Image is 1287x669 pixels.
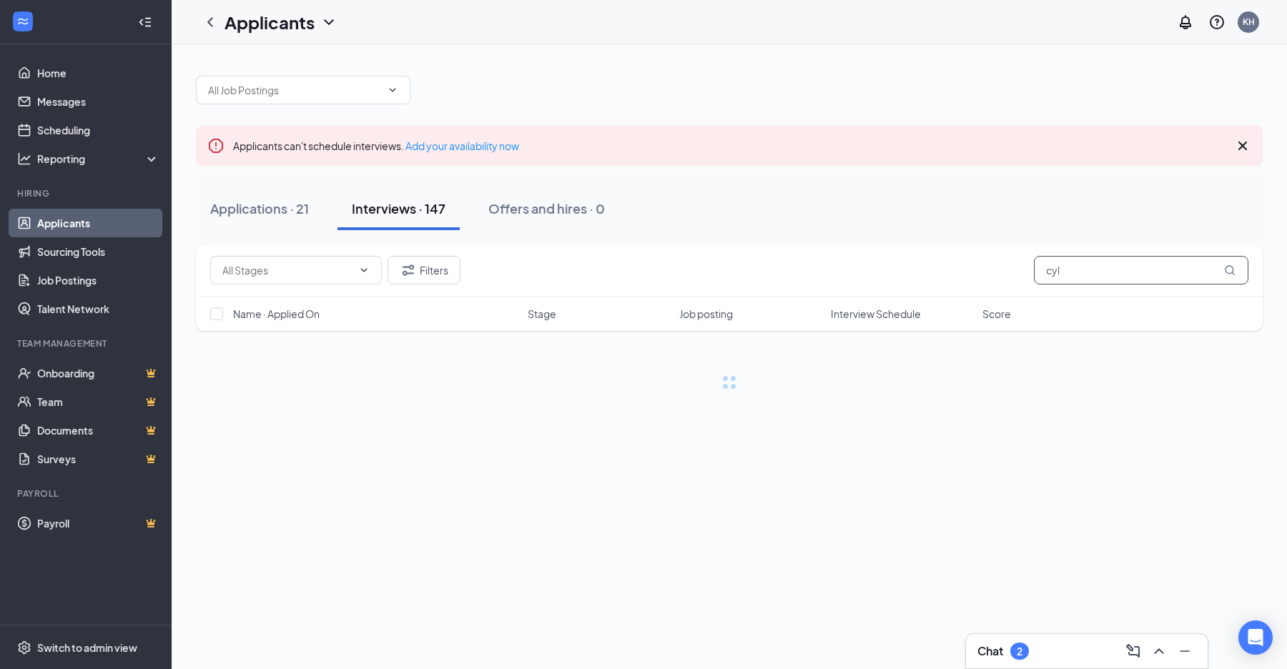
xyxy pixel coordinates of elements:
[1238,620,1273,655] div: Open Intercom Messenger
[37,209,159,237] a: Applicants
[37,640,137,655] div: Switch to admin view
[1224,264,1236,276] svg: MagnifyingGlass
[37,59,159,87] a: Home
[233,307,320,321] span: Name · Applied On
[1125,643,1142,660] svg: ComposeMessage
[1176,643,1193,660] svg: Minimize
[358,264,370,276] svg: ChevronDown
[1150,643,1168,660] svg: ChevronUp
[679,307,733,321] span: Job posting
[982,307,1011,321] span: Score
[488,199,605,217] div: Offers and hires · 0
[37,116,159,144] a: Scheduling
[1173,640,1196,663] button: Minimize
[202,14,219,31] svg: ChevronLeft
[1234,137,1251,154] svg: Cross
[37,509,159,537] a: PayrollCrown
[37,359,159,387] a: OnboardingCrown
[400,262,417,279] svg: Filter
[1177,14,1194,31] svg: Notifications
[37,87,159,116] a: Messages
[16,14,30,29] svg: WorkstreamLogo
[208,82,381,98] input: All Job Postings
[1243,16,1255,28] div: KH
[37,387,159,416] a: TeamCrown
[1122,640,1145,663] button: ComposeMessage
[37,266,159,294] a: Job Postings
[17,640,31,655] svg: Settings
[225,10,315,34] h1: Applicants
[17,337,157,350] div: Team Management
[320,14,337,31] svg: ChevronDown
[233,139,519,152] span: Applicants can't schedule interviews.
[1017,645,1022,658] div: 2
[37,416,159,445] a: DocumentsCrown
[387,84,398,96] svg: ChevronDown
[17,152,31,166] svg: Analysis
[222,262,352,278] input: All Stages
[37,237,159,266] a: Sourcing Tools
[528,307,556,321] span: Stage
[977,643,1003,659] h3: Chat
[17,187,157,199] div: Hiring
[1208,14,1226,31] svg: QuestionInfo
[17,487,157,500] div: Payroll
[405,139,519,152] a: Add your availability now
[1034,256,1248,284] input: Search in interviews
[37,152,160,166] div: Reporting
[37,294,159,323] a: Talent Network
[37,445,159,473] a: SurveysCrown
[831,307,921,321] span: Interview Schedule
[1148,640,1170,663] button: ChevronUp
[207,137,225,154] svg: Error
[138,15,152,29] svg: Collapse
[352,199,445,217] div: Interviews · 147
[210,199,309,217] div: Applications · 21
[388,256,460,284] button: Filter Filters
